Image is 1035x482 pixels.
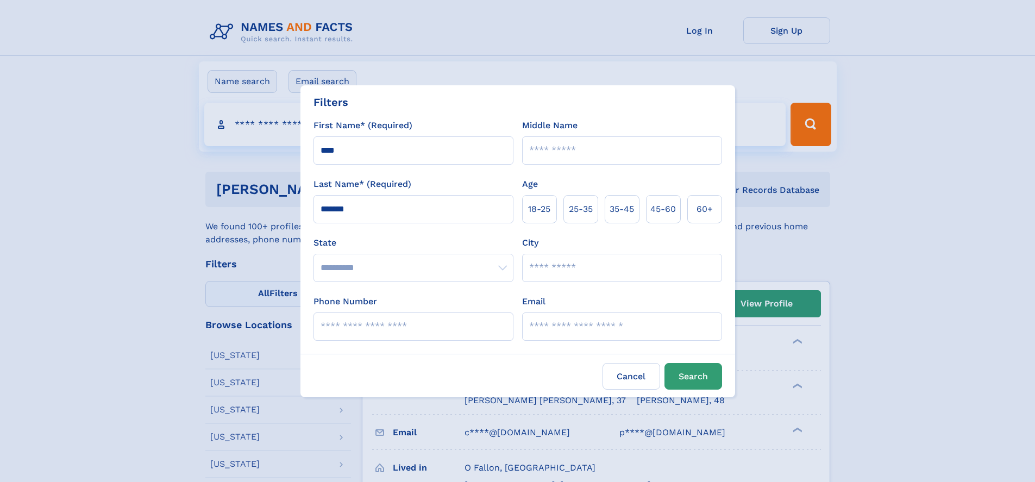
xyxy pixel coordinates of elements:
[522,178,538,191] label: Age
[313,236,513,249] label: State
[603,363,660,390] label: Cancel
[522,295,545,308] label: Email
[522,119,578,132] label: Middle Name
[697,203,713,216] span: 60+
[610,203,634,216] span: 35‑45
[569,203,593,216] span: 25‑35
[313,94,348,110] div: Filters
[313,178,411,191] label: Last Name* (Required)
[313,295,377,308] label: Phone Number
[522,236,538,249] label: City
[650,203,676,216] span: 45‑60
[313,119,412,132] label: First Name* (Required)
[664,363,722,390] button: Search
[528,203,550,216] span: 18‑25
